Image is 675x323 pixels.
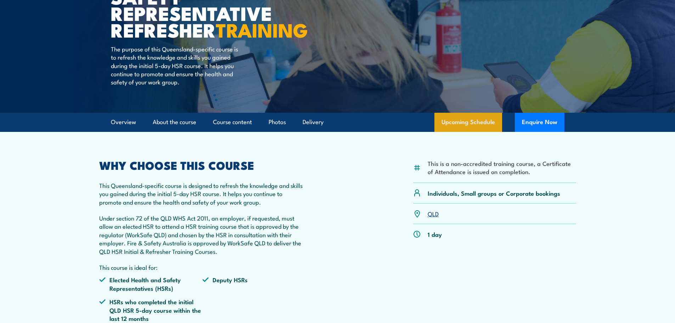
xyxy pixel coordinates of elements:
h2: WHY CHOOSE THIS COURSE [99,160,306,170]
li: This is a non-accredited training course, a Certificate of Attendance is issued on completion. [428,159,576,176]
p: This course is ideal for: [99,263,306,271]
a: Overview [111,113,136,132]
li: HSRs who completed the initial QLD HSR 5-day course within the last 12 months [99,297,203,322]
p: The purpose of this Queensland-specific course is to refresh the knowledge and skills you gained ... [111,45,240,86]
a: Upcoming Schedule [434,113,502,132]
p: This Queensland-specific course is designed to refresh the knowledge and skills you gained during... [99,181,306,206]
p: 1 day [428,230,442,238]
a: QLD [428,209,439,218]
button: Enquire Now [515,113,564,132]
p: Individuals, Small groups or Corporate bookings [428,189,560,197]
li: Elected Health and Safety Representatives (HSRs) [99,275,203,292]
p: Under section 72 of the QLD WHS Act 2011, an employer, if requested, must allow an elected HSR to... [99,214,306,255]
strong: TRAINING [216,15,308,44]
li: Deputy HSRs [202,275,306,292]
a: Delivery [303,113,324,132]
a: About the course [153,113,196,132]
a: Photos [269,113,286,132]
a: Course content [213,113,252,132]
